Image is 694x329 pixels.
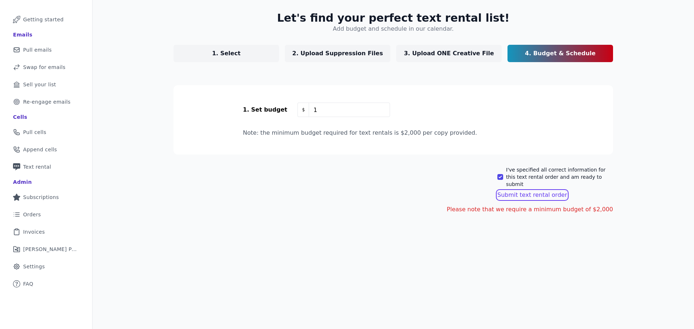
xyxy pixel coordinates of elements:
[23,16,64,23] span: Getting started
[6,142,86,157] a: Append cells
[13,113,27,121] div: Cells
[447,205,613,214] div: Please note that we require a minimum budget of $2,000
[23,194,59,201] span: Subscriptions
[6,42,86,58] a: Pull emails
[23,228,45,235] span: Invoices
[212,49,241,58] p: 1. Select
[297,103,309,117] span: $
[6,189,86,205] a: Subscriptions
[243,129,544,137] p: Note: the minimum budget required for text rentals is $2,000 per copy provided.
[6,224,86,240] a: Invoices
[6,12,86,27] a: Getting started
[6,59,86,75] a: Swap for emails
[6,77,86,92] a: Sell your list
[292,49,383,58] p: 2. Upload Suppression Files
[277,12,509,25] h2: Let's find your perfect text rental list!
[13,31,33,38] div: Emails
[6,94,86,110] a: Re-engage emails
[507,45,613,62] a: 4. Budget & Schedule
[6,241,86,257] a: [PERSON_NAME] Performance
[23,263,45,270] span: Settings
[23,129,46,136] span: Pull cells
[23,246,78,253] span: [PERSON_NAME] Performance
[23,146,57,153] span: Append cells
[6,259,86,274] a: Settings
[23,280,33,287] span: FAQ
[333,25,454,33] h4: Add budget and schedule in our calendar.
[23,64,65,71] span: Swap for emails
[23,211,41,218] span: Orders
[243,106,287,113] span: 1. Set budget
[6,159,86,175] a: Text rental
[404,49,494,58] p: 3. Upload ONE Creative File
[506,166,613,188] label: I've specified all correct information for this text rental order and am ready to submit
[6,207,86,222] a: Orders
[6,276,86,292] a: FAQ
[525,49,595,58] p: 4. Budget & Schedule
[23,98,70,105] span: Re-engage emails
[23,46,52,53] span: Pull emails
[285,45,390,62] a: 2. Upload Suppression Files
[13,178,32,186] div: Admin
[396,45,502,62] a: 3. Upload ONE Creative File
[6,124,86,140] a: Pull cells
[173,45,279,62] a: 1. Select
[23,81,56,88] span: Sell your list
[497,191,567,199] button: Submit text rental order
[23,163,51,170] span: Text rental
